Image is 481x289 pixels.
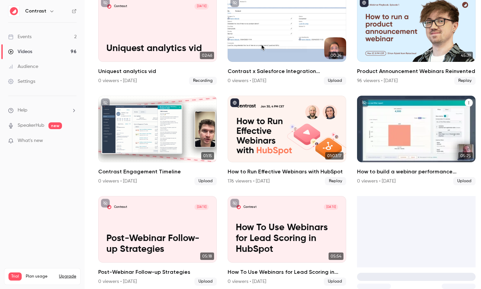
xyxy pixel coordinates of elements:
[8,107,77,114] li: help-dropdown-opener
[325,152,343,160] span: 01:03:17
[8,48,32,55] div: Videos
[228,196,346,289] li: How To Use Webinars for Lead Scoring in HubSpot
[8,33,32,40] div: Events
[228,67,346,75] h2: Contrast x Salesforce Integration Announcement
[98,67,217,75] h2: Uniquest analytics vid
[454,77,476,85] span: Replay
[325,177,346,185] span: Replay
[357,168,476,176] h2: How to build a webinar performance dashboard in HubSpot
[329,252,343,260] span: 05:54
[357,67,476,75] h2: Product Announcement Webinars Reinvented
[458,152,473,160] span: 05:25
[357,77,398,84] div: 96 viewers • [DATE]
[18,137,43,144] span: What's new
[228,268,346,276] h2: How To Use Webinars for Lead Scoring in HubSpot
[18,107,27,114] span: Help
[106,233,209,255] p: Post-Webinar Follow-up Strategies
[98,96,217,185] a: 01:15Contrast Engagement Timeline0 viewers • [DATE]Upload
[25,8,46,15] h6: Contrast
[228,77,266,84] div: 0 viewers • [DATE]
[228,96,346,185] a: 01:03:17How to Run Effective Webinars with HubSpot176 viewers • [DATE]Replay
[357,96,476,185] a: 05:25How to build a webinar performance dashboard in HubSpot0 viewers • [DATE]Upload
[228,278,266,285] div: 0 viewers • [DATE]
[228,168,346,176] h2: How to Run Effective Webinars with HubSpot
[59,274,76,279] button: Upgrade
[194,3,209,9] span: [DATE]
[98,168,217,176] h2: Contrast Engagement Timeline
[360,98,369,107] button: unpublished
[228,178,270,185] div: 176 viewers • [DATE]
[189,77,217,85] span: Recording
[228,96,346,185] li: How to Run Effective Webinars with HubSpot
[194,278,217,286] span: Upload
[459,52,473,59] span: 45:39
[48,122,62,129] span: new
[98,196,217,289] li: Post-Webinar Follow-up Strategies
[230,199,239,208] button: unpublished
[98,278,137,285] div: 0 viewers • [DATE]
[324,278,346,286] span: Upload
[200,52,214,59] span: 02:46
[357,178,396,185] div: 0 viewers • [DATE]
[194,177,217,185] span: Upload
[8,6,19,17] img: Contrast
[98,268,217,276] h2: Post-Webinar Follow-up Strategies
[18,122,44,129] a: SpeakerHub
[114,205,127,209] p: Contrast
[201,152,214,160] span: 01:15
[324,77,346,85] span: Upload
[228,196,346,286] a: How To Use Webinars for Lead Scoring in HubSpotContrast[DATE]How To Use Webinars for Lead Scoring...
[324,204,338,210] span: [DATE]
[8,78,35,85] div: Settings
[244,205,256,209] p: Contrast
[200,252,214,260] span: 05:18
[98,96,217,185] li: Contrast Engagement Timeline
[114,4,127,8] p: Contrast
[329,52,343,59] span: 00:24
[194,204,209,210] span: [DATE]
[236,222,338,255] p: How To Use Webinars for Lead Scoring in HubSpot
[357,96,476,185] li: How to build a webinar performance dashboard in HubSpot
[98,77,137,84] div: 0 viewers • [DATE]
[101,199,110,208] button: unpublished
[98,196,217,286] a: Post-Webinar Follow-up StrategiesContrast[DATE]Post-Webinar Follow-up Strategies05:18Post-Webinar...
[8,272,22,281] span: Trial
[101,98,110,107] button: unpublished
[26,274,55,279] span: Plan usage
[8,63,38,70] div: Audience
[230,98,239,107] button: published
[106,43,209,54] p: Uniquest analytics vid
[453,177,476,185] span: Upload
[98,178,137,185] div: 0 viewers • [DATE]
